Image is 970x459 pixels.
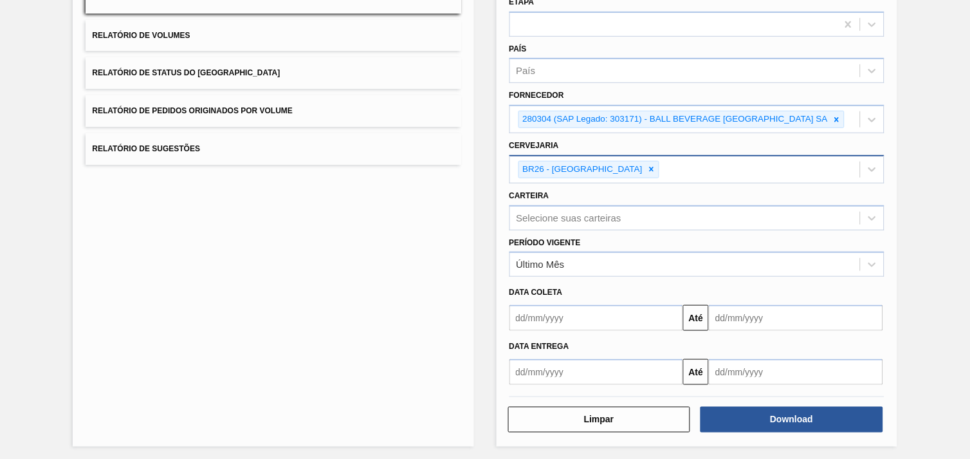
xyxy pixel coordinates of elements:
button: Limpar [508,407,691,433]
span: Relatório de Sugestões [92,144,200,153]
label: Período Vigente [509,238,581,247]
span: Relatório de Volumes [92,31,190,40]
button: Download [700,407,883,433]
div: BR26 - [GEOGRAPHIC_DATA] [519,162,645,178]
div: País [517,66,536,77]
label: Carteira [509,191,549,200]
div: Selecione suas carteiras [517,212,621,223]
button: Relatório de Sugestões [86,133,461,165]
button: Relatório de Status do [GEOGRAPHIC_DATA] [86,57,461,89]
input: dd/mm/yyyy [709,359,883,385]
button: Relatório de Volumes [86,20,461,52]
input: dd/mm/yyyy [709,305,883,331]
label: Cervejaria [509,141,559,150]
span: Relatório de Status do [GEOGRAPHIC_DATA] [92,68,280,77]
span: Relatório de Pedidos Originados por Volume [92,106,293,115]
span: Data coleta [509,288,563,297]
input: dd/mm/yyyy [509,305,684,331]
button: Até [683,305,709,331]
div: 280304 (SAP Legado: 303171) - BALL BEVERAGE [GEOGRAPHIC_DATA] SA [519,111,830,127]
label: País [509,44,527,53]
div: Último Mês [517,259,565,270]
button: Até [683,359,709,385]
input: dd/mm/yyyy [509,359,684,385]
label: Fornecedor [509,91,564,100]
span: Data entrega [509,342,569,351]
button: Relatório de Pedidos Originados por Volume [86,95,461,127]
